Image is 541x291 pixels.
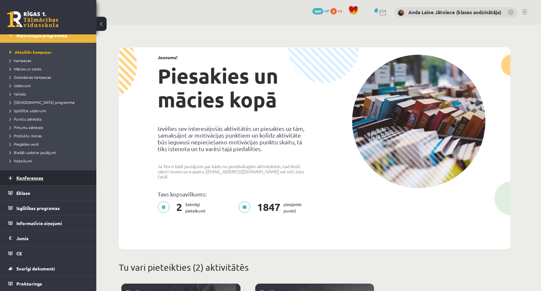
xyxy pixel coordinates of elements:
p: Tavs kopsavilkums: [158,191,310,197]
span: Pirkumu pārskats [10,125,43,130]
strong: Jaunums! [158,54,178,60]
span: 1847 [312,8,323,14]
a: Svarīgi dokumenti [8,261,88,276]
span: Informatīvie ziņojumi [16,220,62,226]
a: Biežāk uzdotie jautājumi [10,150,90,155]
span: Piegādes veidi [10,141,39,147]
a: Noteikumi [10,158,90,164]
a: Kampaņas [10,58,90,63]
h1: Piesakies un mācies kopā [158,64,310,112]
a: [DEMOGRAPHIC_DATA] programma [10,99,90,105]
a: Motivācijas programma [8,28,88,43]
span: Biežāk uzdotie jautājumi [10,150,56,155]
span: CE [16,250,22,256]
span: Izglītības programas [16,205,60,211]
a: Ziedošanas kampaņas [10,74,90,80]
span: Svarīgi dokumenti [16,266,55,271]
a: Proktorings [8,276,88,291]
span: Noteikumi [10,158,32,163]
a: Produktu ikonas [10,133,90,139]
a: Konferences [8,170,88,185]
span: xp [338,8,342,13]
a: Anda Laine Jātniece (klases audzinātāja) [408,9,501,15]
span: Eklase [16,190,30,196]
p: Ja Tev ir kādi jautājumi par kādu no piedāvātajām aktivitātēm, tad droši raksti mums uz e-pastu: ... [158,164,310,179]
img: Anda Laine Jātniece (klases audzinātāja) [398,10,404,16]
a: Piegādes veidi [10,141,90,147]
p: Sekmīgi pieteikumi [158,201,209,214]
span: Izpildītie uzdevumi [10,108,46,113]
a: Uzdevumi [10,83,90,88]
span: Motivācijas programma [16,32,67,38]
p: Tu vari pieteikties (2) aktivitātēs [119,261,510,274]
span: 0 [330,8,337,14]
p: Izvēlies sev interesējošās aktivitātēs un piesakies uz tām, samaksājot ar motivācijas punktiem un... [158,125,310,152]
span: Produktu ikonas [10,133,42,138]
a: Rīgas 1. Tālmācības vidusskola [7,11,58,27]
a: Pirkumu pārskats [10,124,90,130]
a: Jumis [8,231,88,246]
img: campaign-image-1c4f3b39ab1f89d1fca25a8facaab35ebc8e40cf20aedba61fd73fb4233361ac.png [352,55,485,188]
span: Kampaņas [10,58,31,63]
p: pieejamie punkti [239,201,305,214]
span: Veikals [10,91,26,96]
a: Izpildītie uzdevumi [10,108,90,114]
span: Konferences [16,175,43,181]
span: Uzdevumi [10,83,31,88]
span: Aktuālās kampaņas [10,50,51,55]
a: Informatīvie ziņojumi [8,216,88,231]
span: 1847 [254,201,284,214]
span: mP [324,8,329,13]
span: [DEMOGRAPHIC_DATA] programma [10,100,74,105]
span: Mācies un ziedo [10,66,41,71]
a: CE [8,246,88,261]
a: Izglītības programas [8,201,88,215]
a: Veikals [10,91,90,97]
span: Jumis [16,235,29,241]
span: 2 [173,201,185,214]
span: Ziedošanas kampaņas [10,75,51,80]
a: 1847 mP [312,8,329,13]
span: Proktorings [16,281,42,286]
a: Mācies un ziedo [10,66,90,72]
a: Eklase [8,186,88,200]
a: Aktuālās kampaņas [10,49,90,55]
span: Punktu pārskats [10,116,41,122]
a: Punktu pārskats [10,116,90,122]
a: 0 xp [330,8,345,13]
